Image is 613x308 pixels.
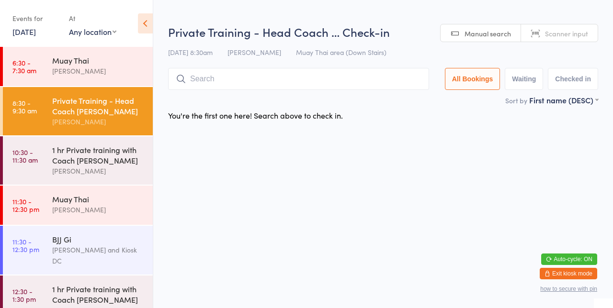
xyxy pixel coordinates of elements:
div: [PERSON_NAME] [52,165,145,176]
div: [PERSON_NAME] [52,116,145,127]
a: 10:30 -11:30 am1 hr Private training with Coach [PERSON_NAME][PERSON_NAME] [3,136,153,185]
button: Auto-cycle: ON [541,253,597,265]
time: 8:30 - 9:30 am [12,99,37,114]
a: 11:30 -12:30 pmBJJ Gi[PERSON_NAME] and Kiosk DC [3,226,153,275]
div: Events for [12,11,59,26]
button: Waiting [505,68,543,90]
a: 8:30 -9:30 amPrivate Training - Head Coach [PERSON_NAME][PERSON_NAME] [3,87,153,135]
div: BJJ Gi [52,234,145,244]
span: Scanner input [545,29,588,38]
button: All Bookings [445,68,500,90]
time: 11:30 - 12:30 pm [12,198,39,213]
time: 6:30 - 7:30 am [12,59,36,74]
span: Manual search [465,29,511,38]
label: Sort by [505,96,527,105]
div: [PERSON_NAME] [52,204,145,215]
time: 11:30 - 12:30 pm [12,238,39,253]
time: 12:30 - 1:30 pm [12,287,36,303]
div: Muay Thai [52,55,145,66]
div: Private Training - Head Coach [PERSON_NAME] [52,95,145,116]
div: 1 hr Private training with Coach [PERSON_NAME] [52,144,145,165]
a: [DATE] [12,26,36,37]
div: 1 hr Private training with Coach [PERSON_NAME] [52,284,145,305]
input: Search [168,68,429,90]
button: Exit kiosk mode [540,268,597,279]
button: how to secure with pin [540,286,597,292]
span: Muay Thai area (Down Stairs) [296,47,386,57]
a: 6:30 -7:30 amMuay Thai[PERSON_NAME] [3,47,153,86]
time: 10:30 - 11:30 am [12,148,38,164]
div: Muay Thai [52,194,145,204]
div: At [69,11,116,26]
a: 11:30 -12:30 pmMuay Thai[PERSON_NAME] [3,186,153,225]
div: [PERSON_NAME] [52,66,145,77]
span: [DATE] 8:30am [168,47,213,57]
span: [PERSON_NAME] [227,47,281,57]
h2: Private Training - Head Coach … Check-in [168,24,598,40]
div: Any location [69,26,116,37]
div: First name (DESC) [529,95,598,105]
div: [PERSON_NAME] and Kiosk DC [52,244,145,266]
div: You're the first one here! Search above to check in. [168,110,343,121]
button: Checked in [548,68,598,90]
